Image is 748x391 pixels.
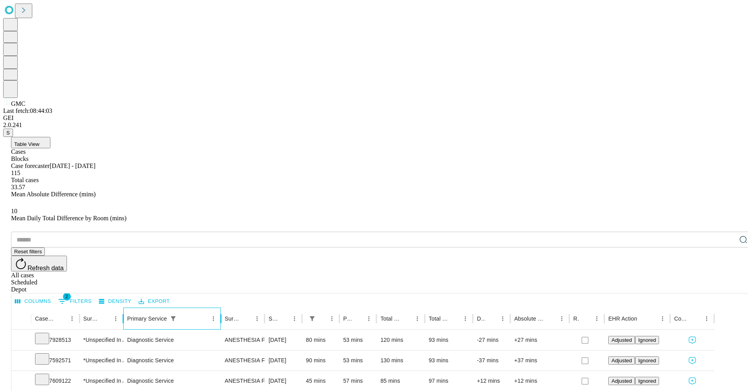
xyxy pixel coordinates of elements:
div: Total Predicted Duration [429,315,448,322]
div: 97 mins [429,371,469,391]
span: Table View [14,141,39,147]
div: ANESTHESIA FOR NON-INVASIVE IMAGING ([MEDICAL_DATA] OR CT) [225,350,261,371]
div: Predicted In Room Duration [343,315,352,322]
button: Sort [401,313,412,324]
div: +37 mins [514,350,565,371]
span: Ignored [638,358,656,363]
span: 115 [11,170,20,176]
button: S [3,129,13,137]
button: Sort [99,313,110,324]
button: Menu [110,313,121,324]
button: Expand [15,354,27,368]
button: Menu [326,313,337,324]
button: Ignored [635,377,659,385]
div: 53 mins [343,350,373,371]
span: 33.57 [11,184,25,190]
div: 85 mins [380,371,421,391]
button: Adjusted [608,356,635,365]
div: ANESTHESIA FOR NON-INVASIVE IMAGING ([MEDICAL_DATA] OR CT) [225,371,261,391]
div: *Unspecified In And Out Surgery Gmc [83,330,119,350]
button: Menu [556,313,567,324]
button: Show filters [168,313,179,324]
span: Total cases [11,177,39,183]
button: Menu [289,313,300,324]
button: Menu [460,313,471,324]
div: 7928513 [35,330,76,350]
span: Mean Daily Total Difference by Room (mins) [11,215,126,221]
div: +27 mins [514,330,565,350]
div: [DATE] [268,371,298,391]
div: 80 mins [306,330,335,350]
button: Menu [657,313,668,324]
button: Menu [67,313,78,324]
span: Ignored [638,378,656,384]
div: *Unspecified In And Out Surgery Gmc [83,350,119,371]
button: Menu [412,313,423,324]
button: Reset filters [11,247,45,256]
span: Reset filters [14,249,42,255]
span: Last fetch: 08:44:03 [3,107,52,114]
span: GMC [11,100,25,107]
button: Sort [318,313,330,324]
div: 130 mins [380,350,421,371]
button: Show filters [307,313,318,324]
div: Diagnostic Service [127,371,217,391]
div: 1 active filter [307,313,318,324]
span: Adjusted [611,378,632,384]
span: Adjusted [611,358,632,363]
div: Absolute Difference [514,315,544,322]
button: Menu [591,313,602,324]
button: Sort [580,313,591,324]
button: Sort [352,313,363,324]
button: Sort [180,313,191,324]
div: *Unspecified In And Out Surgery Gmc [83,371,119,391]
button: Sort [545,313,556,324]
button: Ignored [635,336,659,344]
div: Surgery Name [225,315,240,322]
button: Menu [363,313,374,324]
div: Diagnostic Service [127,350,217,371]
div: 7592571 [35,350,76,371]
button: Menu [208,313,219,324]
button: Refresh data [11,256,67,271]
div: [DATE] [268,330,298,350]
div: +12 mins [514,371,565,391]
button: Menu [252,313,263,324]
span: Mean Absolute Difference (mins) [11,191,96,197]
div: Comments [674,315,689,322]
button: Sort [56,313,67,324]
div: Surgeon Name [83,315,98,322]
button: Table View [11,137,50,148]
div: Surgery Date [268,315,277,322]
span: 10 [11,208,17,214]
button: Show filters [56,295,94,308]
div: 45 mins [306,371,335,391]
button: Select columns [13,295,53,308]
div: Case Epic Id [35,315,55,322]
button: Adjusted [608,336,635,344]
div: -37 mins [477,350,506,371]
div: 1 active filter [168,313,179,324]
span: Refresh data [28,265,64,271]
span: [DATE] - [DATE] [50,162,95,169]
button: Sort [690,313,701,324]
button: Sort [278,313,289,324]
div: EHR Action [608,315,637,322]
div: 2.0.241 [3,122,745,129]
button: Sort [486,313,497,324]
span: Ignored [638,337,656,343]
div: 120 mins [380,330,421,350]
div: Resolved in EHR [573,315,580,322]
button: Menu [497,313,508,324]
div: Total Scheduled Duration [380,315,400,322]
span: S [6,130,10,136]
div: Diagnostic Service [127,330,217,350]
button: Menu [701,313,712,324]
div: 7609122 [35,371,76,391]
div: 57 mins [343,371,373,391]
button: Expand [15,334,27,347]
div: ANESTHESIA FOR NON-INVASIVE IMAGING ([MEDICAL_DATA] OR CT) [225,330,261,350]
div: 53 mins [343,330,373,350]
span: 2 [63,293,71,301]
button: Sort [449,313,460,324]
